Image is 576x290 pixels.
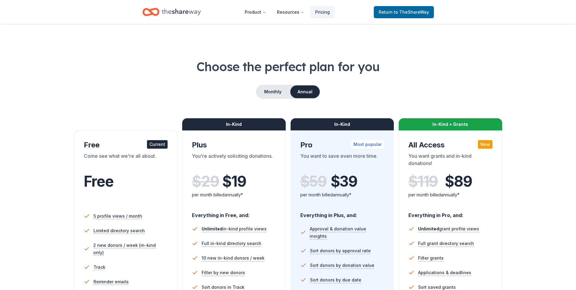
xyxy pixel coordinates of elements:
span: Unlimited [418,226,439,231]
span: Applications & deadlines [418,269,471,276]
div: Free [84,140,168,150]
div: You want grants and in-kind donations! [408,152,492,169]
span: Filter by new donors [202,269,245,276]
span: Sort donors by approval rate [310,247,371,254]
div: Everything in Plus, and: [300,206,384,219]
div: New [478,140,492,149]
div: Come see what we're all about. [84,152,168,169]
div: Most popular [351,140,384,149]
span: 2 new donors / week (in-kind only) [93,242,168,256]
span: Sort donors by donation value [310,262,374,269]
button: Resources [272,6,309,18]
span: Sort donors by due date [310,276,361,284]
button: Product [240,6,271,18]
span: Free [84,172,114,190]
span: 5 profile views / month [94,212,142,220]
div: Pro [300,140,384,150]
a: Home [142,5,201,19]
span: Return [379,9,429,16]
h1: Choose the perfect plan for you [24,58,552,75]
span: to TheShareWay [394,9,429,15]
span: $ 39 [331,173,357,190]
a: Pricing [310,6,335,18]
div: per month billed annually* [300,191,384,199]
div: You want to save even more time. [300,152,384,169]
span: Track [94,264,105,271]
div: Current [147,140,168,149]
div: Everything in Free, and: [192,206,276,219]
div: In-Kind [291,118,394,130]
div: In-Kind + Grants [399,118,502,130]
span: Full grant directory search [418,240,474,247]
a: Returnto TheShareWay [374,6,434,18]
span: Reminder emails [94,278,129,285]
span: grant profile views [418,226,479,231]
div: per month billed annually* [408,191,492,199]
div: All Access [408,140,492,150]
span: Unlimited [202,226,223,231]
span: Approval & donation value insights [310,225,384,240]
div: In-Kind [182,118,286,130]
span: Full in-kind directory search [202,240,261,247]
div: You're actively soliciting donations. [192,152,276,169]
nav: Main [240,5,335,19]
div: Plus [192,140,276,150]
span: in-kind profile views [202,226,267,231]
span: Limited directory search [94,227,145,234]
span: $ 19 [222,173,246,190]
div: per month billed annually* [192,191,276,199]
button: Annual [290,85,320,98]
div: Everything in Pro, and: [408,206,492,219]
span: $ 89 [445,173,472,190]
span: Filter grants [418,254,444,262]
button: Monthly [257,85,289,98]
span: 10 new in-kind donors / week [202,254,264,262]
